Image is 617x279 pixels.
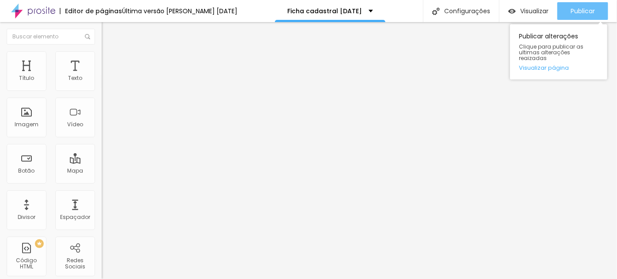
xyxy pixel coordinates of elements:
[519,44,598,61] span: Clique para publicar as ultimas alterações reaizadas
[9,257,44,270] div: Código HTML
[519,65,598,71] a: Visualizar página
[510,24,607,79] div: Publicar alterações
[68,75,82,81] div: Texto
[57,257,92,270] div: Redes Sociais
[19,75,34,81] div: Título
[85,34,90,39] img: Icone
[287,8,362,14] p: Ficha cadastral [DATE]
[60,214,90,220] div: Espaçador
[67,168,83,174] div: Mapa
[432,8,440,15] img: Icone
[18,214,35,220] div: Divisor
[67,121,83,128] div: Vídeo
[60,8,122,14] div: Editor de páginas
[557,2,608,20] button: Publicar
[7,29,95,45] input: Buscar elemento
[15,121,38,128] div: Imagem
[102,22,617,279] iframe: Editor
[508,8,516,15] img: view-1.svg
[499,2,557,20] button: Visualizar
[19,168,35,174] div: Botão
[122,8,237,14] div: Última versão [PERSON_NAME] [DATE]
[571,8,595,15] span: Publicar
[520,8,548,15] span: Visualizar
